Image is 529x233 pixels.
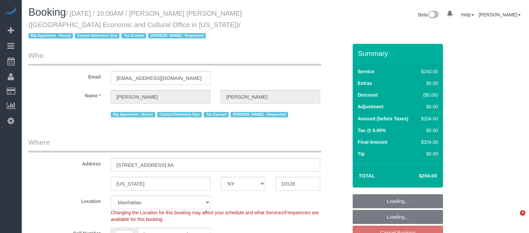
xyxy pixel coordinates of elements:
[28,21,241,40] span: /
[221,90,320,104] input: Last Name
[358,68,374,75] label: Service
[419,92,438,98] div: ($0.00)
[358,80,372,87] label: Extras
[419,115,438,122] div: $204.00
[358,139,387,145] label: Final Amount
[111,71,210,85] input: Email
[358,49,440,57] h3: Summary
[419,103,438,110] div: $0.00
[28,33,73,38] span: Big Apartment - Hourly
[358,127,386,134] label: Tax @ 0.00%
[479,12,521,17] a: [PERSON_NAME]
[419,127,438,134] div: $0.00
[399,173,437,179] h4: $204.00
[520,210,525,216] span: 4
[358,103,383,110] label: Adjustment
[359,173,375,179] strong: Total
[419,68,438,75] div: $240.00
[28,137,321,152] legend: Where
[148,33,205,38] span: [PERSON_NAME] - Requested
[157,112,202,117] span: Cannot Determine Size
[418,12,439,17] a: Beta
[111,177,210,191] input: City
[111,210,319,222] span: Changing the Location for this booking may affect your schedule and what Services/Frequencies are...
[23,196,106,205] label: Location
[111,112,155,117] span: Big Apartment - Hourly
[23,90,106,99] label: Name *
[28,50,321,66] legend: Who
[506,210,522,226] iframe: Intercom live chat
[358,115,408,122] label: Amount (before Taxes)
[428,11,439,19] img: New interface
[75,33,119,38] span: Cannot Determine Size
[358,150,365,157] label: Tip
[204,112,229,117] span: Tax Exempt
[461,12,474,17] a: Help
[121,33,146,38] span: Tax Exempt
[23,158,106,167] label: Address
[419,139,438,145] div: $204.00
[28,10,242,40] small: / [DATE] / 10:00AM / [PERSON_NAME] [PERSON_NAME] ([GEOGRAPHIC_DATA] Economic and Cultural Office ...
[4,7,17,16] img: Automaid Logo
[111,90,210,104] input: First Name
[275,177,320,191] input: Zip Code
[358,92,378,98] label: Discount
[28,6,66,18] span: Booking
[419,150,438,157] div: $0.00
[23,71,106,80] label: Email
[419,80,438,87] div: $0.00
[231,112,288,117] span: [PERSON_NAME] - Requested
